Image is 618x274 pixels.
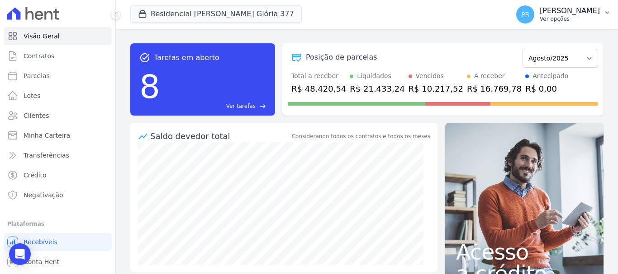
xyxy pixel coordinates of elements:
[521,11,529,18] span: PR
[416,71,444,81] div: Vencidos
[509,2,618,27] button: PR [PERSON_NAME] Ver opções
[4,146,112,164] a: Transferências
[292,132,430,140] div: Considerando todos os contratos e todos os meses
[456,241,593,263] span: Acesso
[24,71,50,80] span: Parcelas
[24,171,47,180] span: Crédito
[150,130,290,142] div: Saldo devedor total
[164,102,266,110] a: Ver tarefas east
[4,27,112,45] a: Visão Geral
[306,52,377,63] div: Posição de parcelas
[525,83,568,95] div: R$ 0,00
[4,47,112,65] a: Contratos
[24,51,54,60] span: Contratos
[4,107,112,125] a: Clientes
[4,233,112,251] a: Recebíveis
[540,15,600,23] p: Ver opções
[4,253,112,271] a: Conta Hent
[226,102,256,110] span: Ver tarefas
[467,83,522,95] div: R$ 16.769,78
[409,83,463,95] div: R$ 10.217,52
[24,257,59,266] span: Conta Hent
[259,103,266,110] span: east
[540,6,600,15] p: [PERSON_NAME]
[139,52,150,63] span: task_alt
[4,67,112,85] a: Parcelas
[24,151,69,160] span: Transferências
[24,131,70,140] span: Minha Carteira
[24,91,41,100] span: Lotes
[130,5,302,23] button: Residencial [PERSON_NAME] Glória 377
[4,166,112,184] a: Crédito
[24,32,60,41] span: Visão Geral
[474,71,505,81] div: A receber
[357,71,391,81] div: Liquidados
[4,186,112,204] a: Negativação
[291,71,346,81] div: Total a receber
[291,83,346,95] div: R$ 48.420,54
[154,52,219,63] span: Tarefas em aberto
[4,126,112,144] a: Minha Carteira
[532,71,568,81] div: Antecipado
[24,111,49,120] span: Clientes
[7,218,108,229] div: Plataformas
[9,243,31,265] div: Open Intercom Messenger
[24,237,57,246] span: Recebíveis
[24,190,63,200] span: Negativação
[139,63,160,110] div: 8
[4,87,112,105] a: Lotes
[350,83,404,95] div: R$ 21.433,24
